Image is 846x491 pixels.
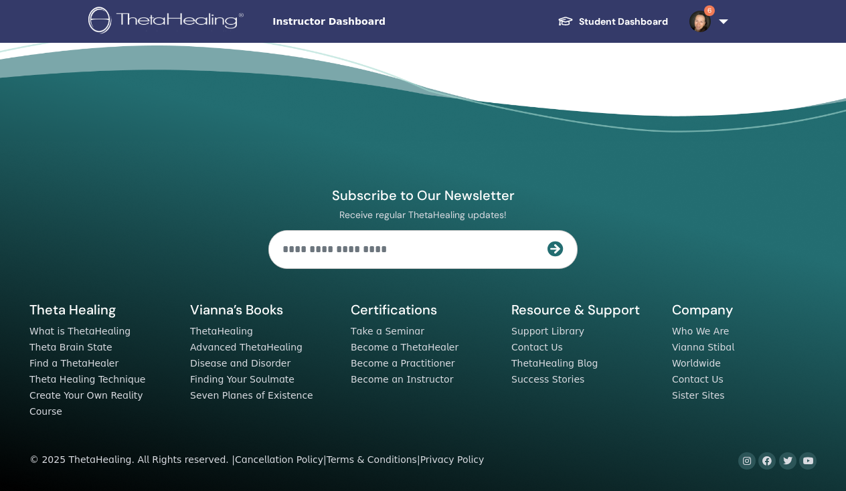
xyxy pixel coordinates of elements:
a: Become an Instructor [351,374,453,385]
a: Take a Seminar [351,326,424,336]
h5: Vianna’s Books [190,301,335,318]
h5: Theta Healing [29,301,174,318]
img: graduation-cap-white.svg [558,15,574,27]
a: Finding Your Soulmate [190,374,294,385]
a: What is ThetaHealing [29,326,131,336]
a: Support Library [511,326,584,336]
a: Disease and Disorder [190,358,290,369]
a: Terms & Conditions [327,454,417,465]
a: Theta Healing Technique [29,374,145,385]
a: Cancellation Policy [235,454,323,465]
a: Find a ThetaHealer [29,358,118,369]
h4: Subscribe to Our Newsletter [268,187,578,204]
p: Receive regular ThetaHealing updates! [268,209,578,221]
div: © 2025 ThetaHealing. All Rights reserved. | | | [29,452,484,468]
a: Advanced ThetaHealing [190,342,303,353]
a: Theta Brain State [29,342,112,353]
a: Sister Sites [672,390,725,401]
a: Become a ThetaHealer [351,342,458,353]
a: Vianna Stibal [672,342,734,353]
a: Privacy Policy [420,454,485,465]
a: Seven Planes of Existence [190,390,313,401]
span: 6 [704,5,715,16]
img: logo.png [88,7,248,37]
a: Create Your Own Reality Course [29,390,143,417]
a: Become a Practitioner [351,358,455,369]
img: default.jpg [689,11,711,32]
span: Instructor Dashboard [272,15,473,29]
a: Contact Us [672,374,724,385]
a: ThetaHealing [190,326,253,336]
h5: Company [672,301,817,318]
a: Worldwide [672,358,721,369]
h5: Resource & Support [511,301,656,318]
a: Contact Us [511,342,563,353]
a: Who We Are [672,326,729,336]
h5: Certifications [351,301,495,318]
a: Success Stories [511,374,584,385]
a: Student Dashboard [547,9,679,34]
a: ThetaHealing Blog [511,358,598,369]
